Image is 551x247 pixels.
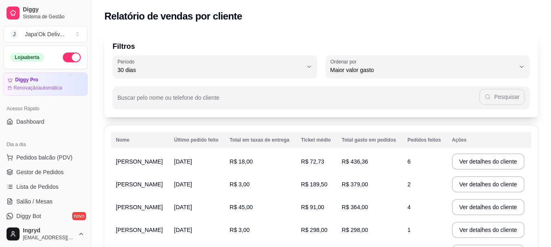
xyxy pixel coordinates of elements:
span: R$ 72,73 [301,158,324,165]
div: Dia a dia [3,138,88,151]
span: 4 [407,204,411,210]
span: R$ 298,00 [342,227,368,233]
button: Ver detalhes do cliente [452,222,524,238]
th: Pedidos feitos [403,132,447,148]
button: Ver detalhes do cliente [452,199,524,215]
span: [DATE] [174,227,192,233]
span: Maior valor gasto [330,66,516,74]
button: Pedidos balcão (PDV) [3,151,88,164]
span: R$ 189,50 [301,181,328,188]
div: Japa'Ok Deliv ... [25,30,64,38]
span: [DATE] [174,158,192,165]
span: R$ 436,36 [342,158,368,165]
th: Total em taxas de entrega [225,132,296,148]
span: Diggy [23,6,84,13]
span: [DATE] [174,204,192,210]
span: R$ 91,00 [301,204,324,210]
button: Ordenar porMaior valor gasto [325,55,530,78]
div: Loja aberta [10,53,44,62]
button: Ver detalhes do cliente [452,153,524,170]
span: [EMAIL_ADDRESS][DOMAIN_NAME] [23,234,75,241]
span: [DATE] [174,181,192,188]
label: Período [117,58,137,65]
span: R$ 3,00 [230,181,250,188]
span: Pedidos balcão (PDV) [16,153,73,162]
a: DiggySistema de Gestão [3,3,88,23]
a: Gestor de Pedidos [3,166,88,179]
button: Ingryd[EMAIL_ADDRESS][DOMAIN_NAME] [3,224,88,244]
th: Ticket médio [296,132,337,148]
span: R$ 45,00 [230,204,253,210]
span: Gestor de Pedidos [16,168,64,176]
h2: Relatório de vendas por cliente [104,10,242,23]
a: Diggy Botnovo [3,210,88,223]
a: Salão / Mesas [3,195,88,208]
div: Acesso Rápido [3,102,88,115]
span: 30 dias [117,66,303,74]
span: R$ 3,00 [230,227,250,233]
span: Dashboard [16,118,44,126]
span: J [10,30,18,38]
span: R$ 18,00 [230,158,253,165]
p: Filtros [113,41,530,52]
span: R$ 379,00 [342,181,368,188]
button: Período30 dias [113,55,317,78]
span: [PERSON_NAME] [116,204,163,210]
article: Renovação automática [13,85,62,91]
article: Diggy Pro [15,77,38,83]
span: 1 [407,227,411,233]
span: [PERSON_NAME] [116,181,163,188]
th: Nome [111,132,169,148]
span: Sistema de Gestão [23,13,84,20]
a: Dashboard [3,115,88,128]
span: 6 [407,158,411,165]
span: R$ 298,00 [301,227,328,233]
a: Lista de Pedidos [3,180,88,193]
span: Ingryd [23,227,75,234]
span: [PERSON_NAME] [116,158,163,165]
button: Ver detalhes do cliente [452,176,524,192]
a: Diggy ProRenovaçãoautomática [3,72,88,96]
label: Ordenar por [330,58,359,65]
th: Ações [447,132,531,148]
span: Lista de Pedidos [16,183,59,191]
span: Salão / Mesas [16,197,53,205]
input: Buscar pelo nome ou telefone do cliente [117,97,479,105]
th: Último pedido feito [169,132,225,148]
button: Select a team [3,26,88,42]
span: R$ 364,00 [342,204,368,210]
button: Alterar Status [63,52,81,62]
span: [PERSON_NAME] [116,227,163,233]
th: Total gasto em pedidos [337,132,403,148]
span: Diggy Bot [16,212,41,220]
span: 2 [407,181,411,188]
